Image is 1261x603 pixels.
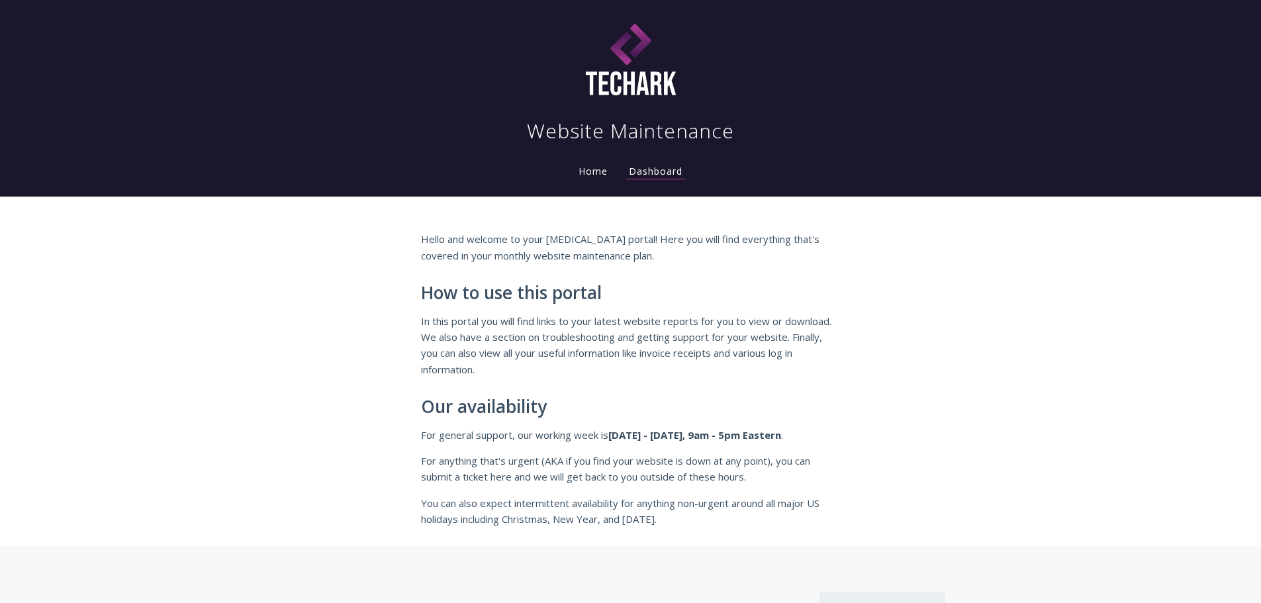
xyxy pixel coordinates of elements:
[421,427,841,443] p: For general support, our working week is .
[421,397,841,417] h2: Our availability
[527,118,734,144] h1: Website Maintenance
[421,453,841,485] p: For anything that's urgent (AKA if you find your website is down at any point), you can submit a ...
[421,313,841,378] p: In this portal you will find links to your latest website reports for you to view or download. We...
[576,165,610,177] a: Home
[421,283,841,303] h2: How to use this portal
[421,231,841,263] p: Hello and welcome to your [MEDICAL_DATA] portal! Here you will find everything that's covered in ...
[608,428,781,441] strong: [DATE] - [DATE], 9am - 5pm Eastern
[626,165,685,179] a: Dashboard
[421,495,841,528] p: You can also expect intermittent availability for anything non-urgent around all major US holiday...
